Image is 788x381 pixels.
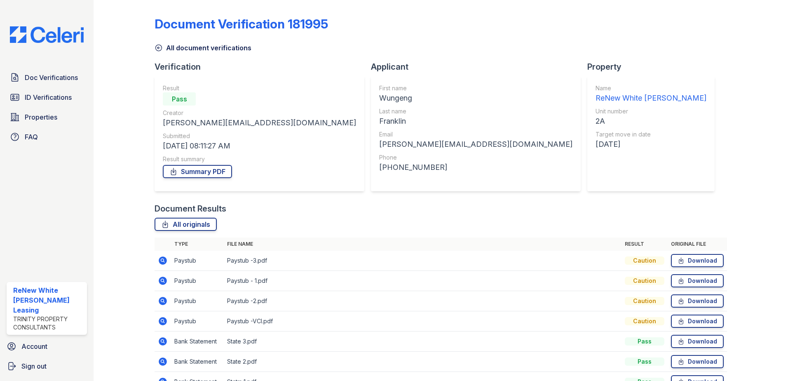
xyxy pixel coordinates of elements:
[163,84,356,92] div: Result
[671,254,724,267] a: Download
[163,132,356,140] div: Submitted
[163,92,196,106] div: Pass
[379,92,572,104] div: Wungeng
[371,61,587,73] div: Applicant
[625,256,664,265] div: Caution
[671,315,724,328] a: Download
[379,130,572,139] div: Email
[379,153,572,162] div: Phone
[671,294,724,308] a: Download
[668,238,727,251] th: Original file
[671,355,724,368] a: Download
[621,238,668,251] th: Result
[596,130,706,139] div: Target move in date
[25,73,78,82] span: Doc Verifications
[3,26,90,43] img: CE_Logo_Blue-a8612792a0a2168367f1c8372b55b34899dd931a85d93a1a3d3e32e68fde9ad4.png
[155,203,226,214] div: Document Results
[625,317,664,325] div: Caution
[596,139,706,150] div: [DATE]
[13,315,84,332] div: Trinity Property Consultants
[625,297,664,305] div: Caution
[25,92,72,102] span: ID Verifications
[171,271,224,291] td: Paystub
[671,274,724,287] a: Download
[171,291,224,311] td: Paystub
[3,338,90,355] a: Account
[596,84,706,92] div: Name
[625,277,664,285] div: Caution
[379,84,572,92] div: First name
[155,218,217,231] a: All originals
[3,358,90,374] a: Sign out
[7,109,87,125] a: Properties
[625,357,664,366] div: Pass
[379,115,572,127] div: Franklin
[25,112,57,122] span: Properties
[7,69,87,86] a: Doc Verifications
[596,92,706,104] div: ReNew White [PERSON_NAME]
[171,251,224,271] td: Paystub
[155,61,371,73] div: Verification
[155,16,328,31] div: Document Verification 181995
[224,238,621,251] th: File name
[163,165,232,178] a: Summary PDF
[7,129,87,145] a: FAQ
[596,107,706,115] div: Unit number
[155,43,251,53] a: All document verifications
[224,271,621,291] td: Paystub - 1.pdf
[596,115,706,127] div: 2A
[224,311,621,332] td: Paystub -VCI.pdf
[163,140,356,152] div: [DATE] 08:11:27 AM
[21,341,47,351] span: Account
[163,117,356,129] div: [PERSON_NAME][EMAIL_ADDRESS][DOMAIN_NAME]
[379,162,572,173] div: [PHONE_NUMBER]
[163,109,356,117] div: Creator
[21,361,47,371] span: Sign out
[224,251,621,271] td: Paystub -3.pdf
[224,332,621,352] td: State 3.pdf
[379,107,572,115] div: Last name
[625,337,664,346] div: Pass
[13,285,84,315] div: ReNew White [PERSON_NAME] Leasing
[171,352,224,372] td: Bank Statement
[163,155,356,163] div: Result summary
[224,291,621,311] td: Paystub -2.pdf
[587,61,721,73] div: Property
[171,332,224,352] td: Bank Statement
[596,84,706,104] a: Name ReNew White [PERSON_NAME]
[671,335,724,348] a: Download
[379,139,572,150] div: [PERSON_NAME][EMAIL_ADDRESS][DOMAIN_NAME]
[171,238,224,251] th: Type
[25,132,38,142] span: FAQ
[171,311,224,332] td: Paystub
[7,89,87,106] a: ID Verifications
[224,352,621,372] td: State 2.pdf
